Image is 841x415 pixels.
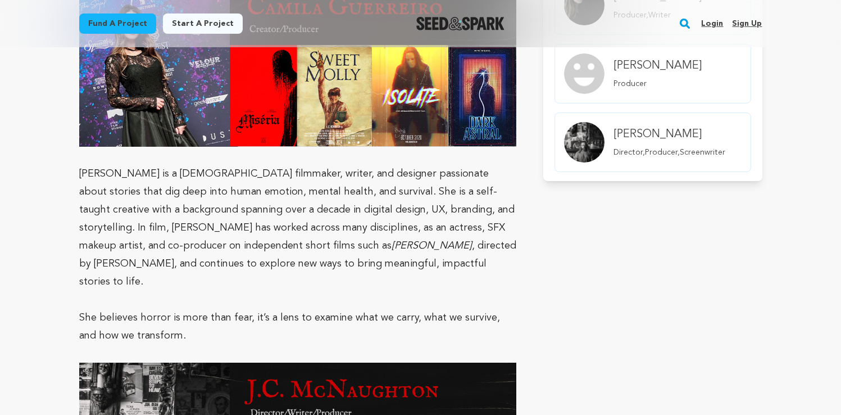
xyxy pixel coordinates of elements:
h4: [PERSON_NAME] [613,58,702,74]
h4: [PERSON_NAME] [613,127,725,142]
img: Team Image [564,122,604,163]
img: Seed&Spark Logo Dark Mode [416,17,504,30]
a: Login [701,15,723,33]
a: Seed&Spark Homepage [416,17,504,30]
a: Fund a project [79,13,156,34]
p: She believes horror is more than fear, it’s a lens to examine what we carry, what we survive, and... [79,309,517,345]
em: [PERSON_NAME] [392,241,472,251]
p: [PERSON_NAME] is a [DEMOGRAPHIC_DATA] filmmaker, writer, and designer passionate about stories th... [79,165,517,291]
a: member.name Profile [554,44,751,103]
a: Start a project [163,13,243,34]
p: Director,Producer,Screenwriter [613,147,725,158]
img: Team Image [564,53,604,94]
p: Producer [613,78,702,89]
a: Sign up [732,15,762,33]
a: member.name Profile [554,112,751,172]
